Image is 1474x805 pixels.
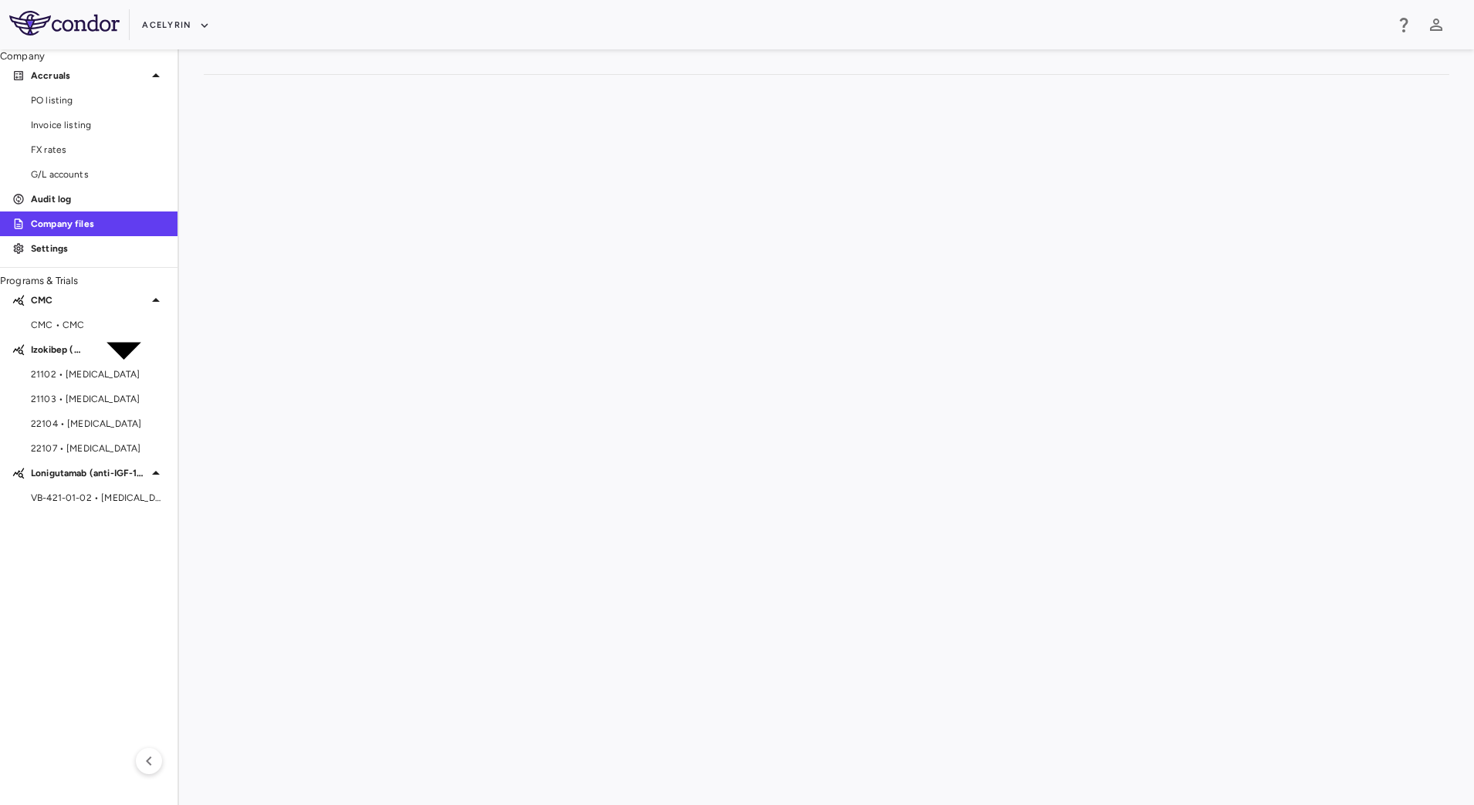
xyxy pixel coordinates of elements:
span: G/L accounts [31,167,165,181]
button: Acelyrin [142,13,210,38]
p: Audit log [31,192,165,206]
span: 21102 • [MEDICAL_DATA] [31,367,165,381]
span: 21103 • [MEDICAL_DATA] [31,392,165,406]
span: Invoice listing [31,118,165,132]
span: PO listing [31,93,165,107]
p: Lonigutamab (anti-IGF-1R) [31,466,147,480]
span: VB-421-01-02 • [MEDICAL_DATA] [31,491,165,505]
span: FX rates [31,143,165,157]
img: logo-full-BYUhSk78.svg [9,11,120,36]
p: Accruals [31,69,147,83]
p: Settings [31,242,165,255]
span: 22104 • [MEDICAL_DATA] [31,417,165,431]
p: CMC [31,293,147,307]
p: Izokibep (anti-IL-17A) [31,343,83,357]
span: 22107 • [MEDICAL_DATA] [31,441,165,455]
p: Company files [31,217,165,231]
